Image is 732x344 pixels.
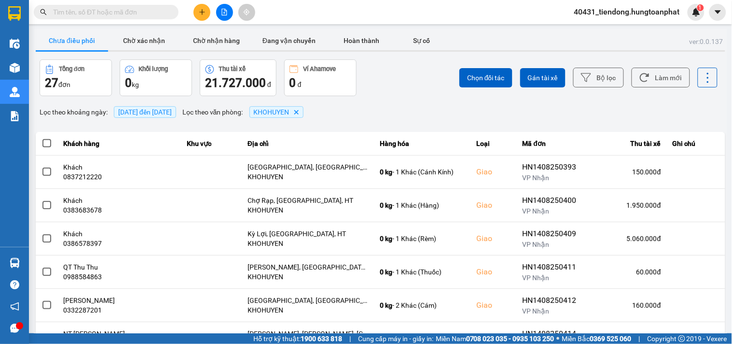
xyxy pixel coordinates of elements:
[219,66,246,72] div: Thu tài xế
[566,6,688,18] span: 40431_tiendong.hungtoanphat
[248,196,368,205] div: Chợ Rạp, [GEOGRAPHIC_DATA], HT
[293,109,299,115] svg: Delete
[248,262,368,272] div: [PERSON_NAME], [GEOGRAPHIC_DATA], [GEOGRAPHIC_DATA]
[290,76,296,90] span: 0
[248,162,368,172] div: [GEOGRAPHIC_DATA], [GEOGRAPHIC_DATA], HT
[595,138,661,149] div: Thu tài xế
[64,229,176,239] div: Khách
[528,73,558,83] span: Gán tài xế
[139,66,168,72] div: Khối lượng
[436,333,554,344] span: Miền Nam
[205,76,266,90] span: 21.727.000
[253,333,342,344] span: Hỗ trợ kỹ thuật:
[380,168,392,176] span: 0 kg
[53,7,167,17] input: Tìm tên, số ĐT hoặc mã đơn
[64,172,176,182] div: 0837212220
[64,329,176,339] div: NT [PERSON_NAME]
[253,31,325,50] button: Đang vận chuyển
[380,301,465,310] div: - 2 Khác (Cám)
[114,106,176,118] span: [DATE] đến [DATE]
[476,233,511,244] div: Giao
[639,333,640,344] span: |
[667,132,725,156] th: Ghi chú
[517,132,589,156] th: Mã đơn
[523,328,583,340] div: HN1408250414
[36,31,108,50] button: Chưa điều phối
[349,333,351,344] span: |
[64,162,176,172] div: Khách
[380,235,392,243] span: 0 kg
[64,205,176,215] div: 0383683678
[12,12,60,60] img: logo.jpg
[10,258,20,268] img: warehouse-icon
[678,335,685,342] span: copyright
[64,296,176,305] div: [PERSON_NAME]
[10,63,20,73] img: warehouse-icon
[358,333,433,344] span: Cung cấp máy in - giấy in:
[248,329,368,339] div: [PERSON_NAME], [PERSON_NAME], [GEOGRAPHIC_DATA]
[125,75,187,91] div: kg
[632,68,690,87] button: Làm mới
[182,107,243,117] span: Lọc theo văn phòng :
[10,111,20,121] img: solution-icon
[193,4,210,21] button: plus
[303,66,336,72] div: Ví Ahamove
[380,268,392,276] span: 0 kg
[692,8,701,16] img: icon-new-feature
[557,337,560,341] span: ⚪️
[205,75,271,91] div: đ
[248,205,368,215] div: KHOHUYEN
[523,261,583,273] div: HN1408250411
[374,132,470,156] th: Hàng hóa
[8,6,21,21] img: logo-vxr
[523,161,583,173] div: HN1408250393
[45,76,58,90] span: 27
[118,108,172,116] span: 15/08/2025 đến 15/08/2025
[10,324,19,333] span: message
[40,107,108,117] span: Lọc theo khoảng ngày :
[476,300,511,311] div: Giao
[242,132,374,156] th: Địa chỉ
[595,201,661,210] div: 1.950.000 đ
[180,31,253,50] button: Chờ nhận hàng
[562,333,632,344] span: Miền Bắc
[108,31,180,50] button: Chờ xác nhận
[523,273,583,283] div: VP Nhận
[697,4,704,11] sup: 1
[466,335,554,343] strong: 0708 023 035 - 0935 103 250
[476,166,511,178] div: Giao
[64,196,176,205] div: Khách
[248,305,368,315] div: KHOHUYEN
[523,228,583,240] div: HN1408250409
[248,172,368,182] div: KHOHUYEN
[45,75,107,91] div: đơn
[380,167,465,177] div: - 1 Khác (Cánh Kính)
[199,9,206,15] span: plus
[90,11,182,23] b: Hưng Toàn Phát
[54,48,219,60] li: Hotline: 0932685789
[10,302,19,311] span: notification
[380,234,465,244] div: - 1 Khác (Rèm)
[254,108,290,116] span: KHOHUYEN
[243,9,250,15] span: aim
[380,201,392,209] span: 0 kg
[10,87,20,97] img: warehouse-icon
[476,266,511,278] div: Giao
[40,59,112,96] button: Tổng đơn27đơn
[221,9,228,15] span: file-add
[590,335,632,343] strong: 0369 525 060
[125,76,132,90] span: 0
[714,8,722,16] span: caret-down
[248,229,368,239] div: Kỳ Lợi, [GEOGRAPHIC_DATA], HT
[248,272,368,282] div: KHOHUYEN
[64,239,176,248] div: 0386578397
[248,239,368,248] div: KHOHUYEN
[216,4,233,21] button: file-add
[301,335,342,343] strong: 1900 633 818
[595,301,661,310] div: 160.000 đ
[10,280,19,289] span: question-circle
[200,59,276,96] button: Thu tài xế21.727.000 đ
[181,132,242,156] th: Khu vực
[523,295,583,306] div: HN1408250412
[64,305,176,315] div: 0332287201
